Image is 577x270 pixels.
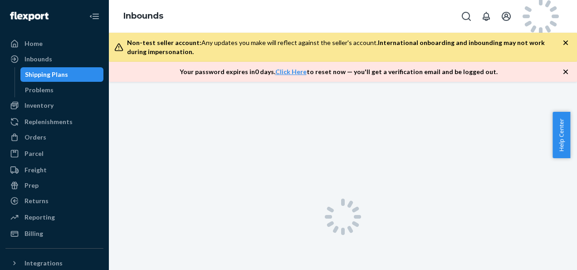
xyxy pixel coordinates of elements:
button: Open account menu [497,7,515,25]
div: Inventory [24,101,54,110]
div: Reporting [24,213,55,222]
a: Orders [5,130,103,145]
div: Prep [24,181,39,190]
img: Flexport logo [10,12,49,21]
a: Parcel [5,146,103,161]
a: Home [5,36,103,51]
a: Inventory [5,98,103,113]
a: Replenishments [5,115,103,129]
div: Freight [24,165,47,175]
div: Problems [25,85,54,95]
div: Shipping Plans [25,70,68,79]
a: Inbounds [5,52,103,66]
div: Home [24,39,43,48]
a: Problems [20,83,104,97]
span: Non-test seller account: [127,39,201,46]
div: Parcel [24,149,44,158]
div: Inbounds [24,55,52,64]
div: Returns [24,196,49,205]
div: Replenishments [24,117,73,126]
div: Billing [24,229,43,238]
div: Any updates you make will reflect against the seller's account. [127,38,562,56]
a: Freight [5,163,103,177]
a: Prep [5,178,103,193]
button: Close Navigation [85,7,103,25]
a: Reporting [5,210,103,225]
div: Orders [24,133,46,142]
div: Integrations [24,259,63,268]
ol: breadcrumbs [116,3,171,30]
a: Billing [5,226,103,241]
a: Inbounds [123,11,163,21]
button: Open notifications [477,7,495,25]
a: Returns [5,194,103,208]
button: Help Center [553,112,570,158]
button: Open Search Box [457,7,475,25]
p: Your password expires in 0 days . to reset now — you'll get a verification email and be logged out. [180,67,498,76]
a: Shipping Plans [20,67,104,82]
a: Click Here [275,68,307,75]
